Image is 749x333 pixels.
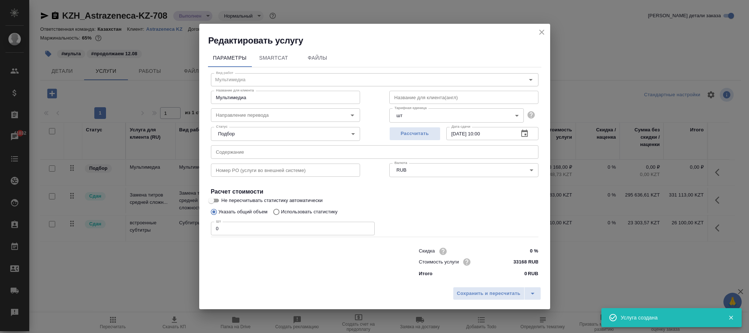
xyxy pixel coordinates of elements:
p: Итого [419,270,432,277]
button: Сохранить и пересчитать [453,287,525,300]
button: шт [394,112,405,119]
button: Закрыть [723,314,738,321]
span: SmartCat [256,53,291,63]
button: Подбор [216,131,237,137]
span: Сохранить и пересчитать [457,289,521,298]
p: RUB [528,270,538,277]
div: Подбор [211,127,360,141]
div: Услуга создана [621,314,717,321]
input: ✎ Введи что-нибудь [511,246,538,257]
button: Open [347,110,358,120]
h2: Редактировать услугу [208,35,550,46]
h4: Расчет стоимости [211,187,538,196]
button: Рассчитать [389,127,440,141]
button: close [536,27,547,38]
span: Рассчитать [393,130,436,138]
p: Стоимость услуги [419,258,459,266]
p: Использовать статистику [281,208,338,216]
button: RUB [394,167,409,173]
p: 0 [525,270,527,277]
input: ✎ Введи что-нибудь [511,257,538,267]
div: split button [453,287,541,300]
div: шт [389,108,524,122]
div: RUB [389,163,538,177]
span: Параметры [212,53,247,63]
span: Файлы [300,53,335,63]
p: Скидка [419,247,435,255]
span: Не пересчитывать статистику автоматически [222,197,323,204]
p: Указать общий объем [219,208,268,216]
